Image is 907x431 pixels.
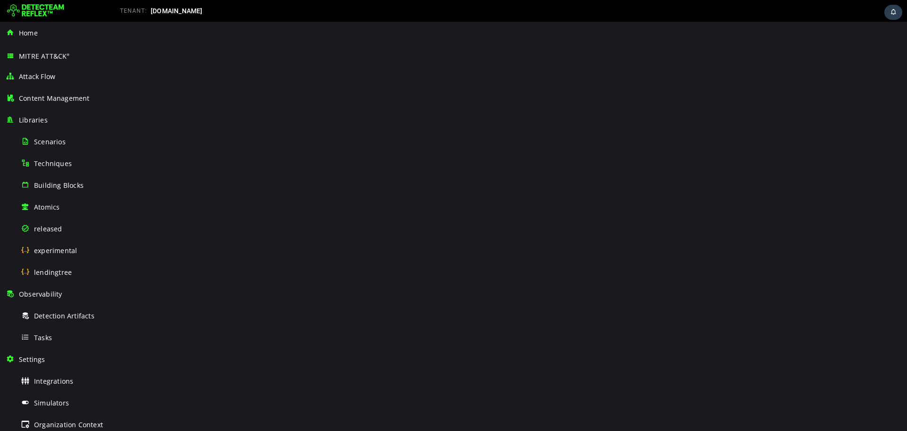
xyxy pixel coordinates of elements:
[34,181,84,190] span: Building Blocks
[67,53,69,57] sup: ®
[34,137,66,146] span: Scenarios
[34,333,52,342] span: Tasks
[34,224,62,233] span: released
[34,377,73,386] span: Integrations
[19,115,48,124] span: Libraries
[19,94,90,103] span: Content Management
[884,5,902,20] div: Task Notifications
[34,311,94,320] span: Detection Artifacts
[34,202,60,211] span: Atomics
[34,420,103,429] span: Organization Context
[7,3,64,18] img: Detecteam logo
[19,52,70,61] span: MITRE ATT&CK
[34,398,69,407] span: Simulators
[19,28,38,37] span: Home
[34,159,72,168] span: Techniques
[151,7,203,15] span: [DOMAIN_NAME]
[19,355,45,364] span: Settings
[19,290,62,299] span: Observability
[120,8,147,14] span: TENANT:
[34,246,77,255] span: experimental
[34,268,72,277] span: lendingtree
[19,72,55,81] span: Attack Flow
